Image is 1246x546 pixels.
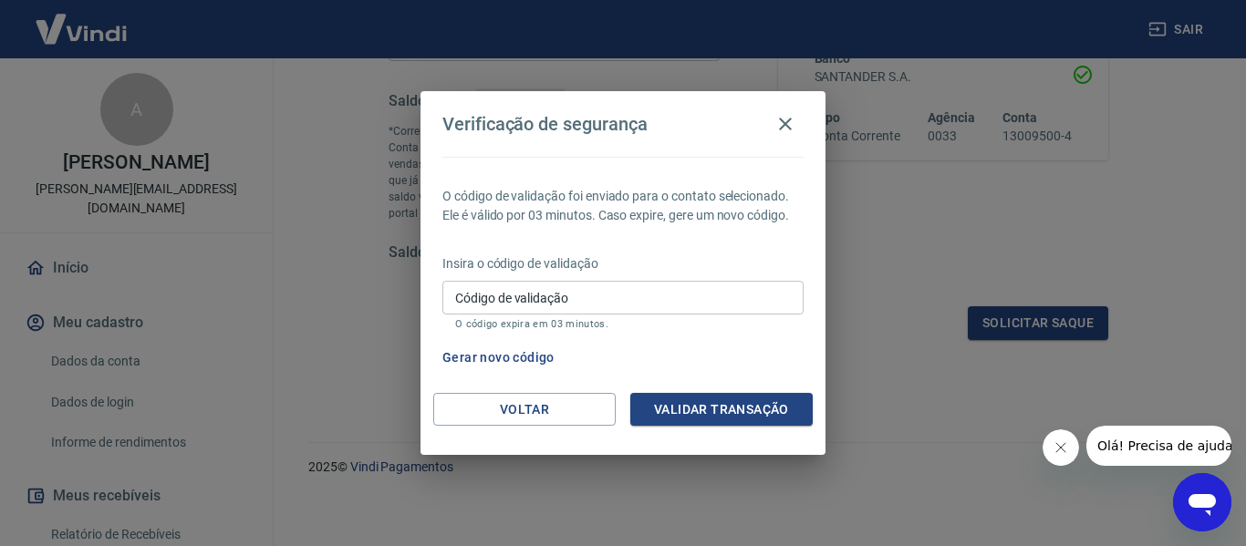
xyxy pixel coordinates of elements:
[435,341,562,375] button: Gerar novo código
[442,113,648,135] h4: Verificação de segurança
[630,393,813,427] button: Validar transação
[433,393,616,427] button: Voltar
[11,13,153,27] span: Olá! Precisa de ajuda?
[442,187,804,225] p: O código de validação foi enviado para o contato selecionado. Ele é válido por 03 minutos. Caso e...
[1173,473,1231,531] iframe: Botão para abrir a janela de mensagens
[442,254,804,273] p: Insira o código de validação
[455,318,791,330] p: O código expira em 03 minutos.
[1086,426,1231,466] iframe: Mensagem da empresa
[1043,429,1079,466] iframe: Fechar mensagem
